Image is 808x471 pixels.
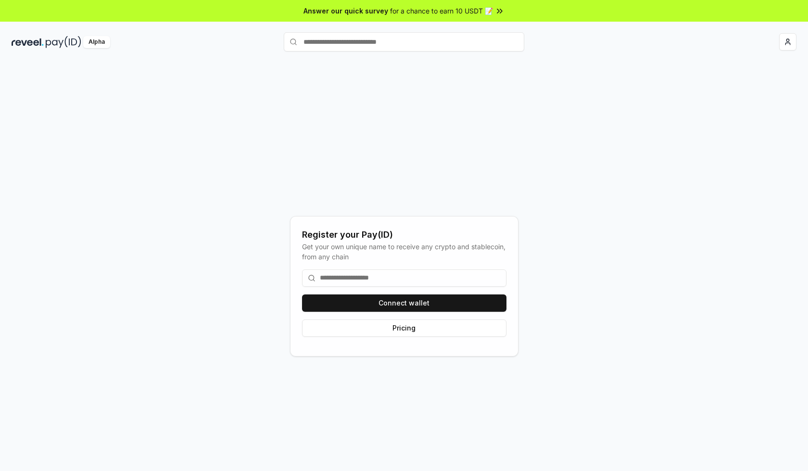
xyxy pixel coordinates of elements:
[302,228,506,242] div: Register your Pay(ID)
[12,36,44,48] img: reveel_dark
[302,319,506,337] button: Pricing
[390,6,493,16] span: for a chance to earn 10 USDT 📝
[303,6,388,16] span: Answer our quick survey
[302,294,506,312] button: Connect wallet
[302,242,506,262] div: Get your own unique name to receive any crypto and stablecoin, from any chain
[83,36,110,48] div: Alpha
[46,36,81,48] img: pay_id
